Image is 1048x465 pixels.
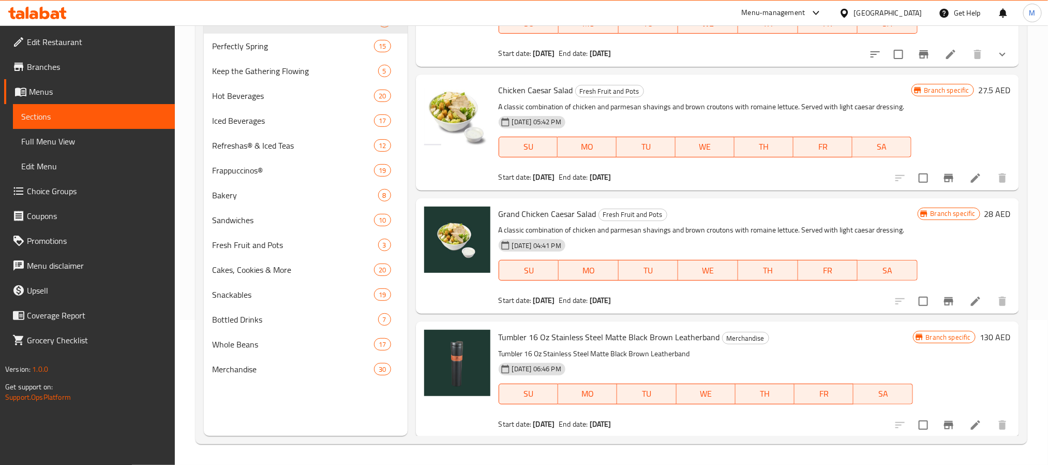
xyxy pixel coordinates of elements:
span: Menu disclaimer [27,259,167,272]
img: Chicken Caesar Salad [424,83,490,149]
span: FR [802,16,854,31]
div: Merchandise30 [204,357,408,382]
span: WE [681,386,731,401]
div: Refreshas® & Iced Teas12 [204,133,408,158]
div: items [374,338,391,351]
img: Grand Chicken Caesar Salad [424,207,490,273]
span: TH [742,263,794,278]
span: Choice Groups [27,185,167,197]
button: WE [676,137,735,157]
button: WE [677,384,736,404]
div: Merchandise [722,332,769,344]
button: SA [852,137,911,157]
span: Tumbler 16 Oz Stainless Steel Matte Black Brown Leatherband [499,329,720,345]
div: Bottled Drinks7 [204,307,408,332]
span: Coupons [27,210,167,222]
span: M [1029,7,1036,19]
span: Branch specific [920,85,974,95]
nav: Menu sections [204,5,408,386]
button: Branch-specific-item [936,166,961,191]
button: show more [990,42,1015,67]
button: delete [965,42,990,67]
span: 15 [375,41,390,51]
div: Frappuccinos®19 [204,158,408,183]
span: MO [562,386,613,401]
a: Edit menu item [969,295,982,308]
span: 30 [375,365,390,374]
div: items [374,90,391,102]
button: SA [858,260,918,281]
span: Sandwiches [212,214,375,226]
span: Full Menu View [21,135,167,148]
div: Fresh Fruit and Pots [598,209,667,221]
span: TH [742,16,794,31]
div: items [378,65,391,77]
span: 20 [375,91,390,101]
span: Branches [27,61,167,73]
b: [DATE] [533,47,555,60]
button: TH [736,384,795,404]
a: Branches [4,54,175,79]
div: items [374,114,391,127]
span: TH [739,139,789,154]
span: Cakes, Cookies & More [212,264,375,276]
span: Grocery Checklist [27,334,167,346]
div: Iced Beverages17 [204,108,408,133]
div: Whole Beans17 [204,332,408,357]
span: Fresh Fruit and Pots [212,239,378,251]
span: 19 [375,166,390,176]
span: Iced Beverages [212,114,375,127]
h6: 27.5 AED [978,83,1011,97]
span: 8 [379,191,391,200]
button: MO [558,137,617,157]
button: TH [735,137,794,157]
a: Edit Menu [13,154,175,179]
a: Menus [4,79,175,104]
p: A classic combination of chicken and parmesan shavings and brown croutons with romaine lettuce. S... [499,100,911,113]
span: MO [563,263,615,278]
span: Merchandise [212,363,375,375]
div: Frappuccinos® [212,164,375,177]
button: TU [617,137,676,157]
span: Merchandise [723,332,769,344]
button: sort-choices [863,42,888,67]
span: Sections [21,110,167,123]
span: Select to update [912,290,934,312]
span: TU [623,263,675,278]
button: FR [794,137,852,157]
span: Whole Beans [212,338,375,351]
span: Select to update [888,43,909,65]
button: SU [499,260,559,281]
div: Sandwiches10 [204,208,408,232]
span: Start date: [499,47,532,60]
button: delete [990,413,1015,438]
span: Perfectly Spring [212,40,375,52]
span: FR [799,386,849,401]
span: 12 [375,141,390,151]
span: SA [862,16,914,31]
div: items [378,239,391,251]
span: Snackables [212,288,375,301]
span: End date: [559,47,588,60]
span: Start date: [499,417,532,431]
button: delete [990,166,1015,191]
span: FR [802,263,854,278]
button: FR [798,260,858,281]
b: [DATE] [590,47,611,60]
span: Select to update [912,167,934,189]
div: Perfectly Spring15 [204,34,408,59]
span: 17 [375,340,390,350]
div: items [378,189,391,201]
button: WE [678,260,738,281]
span: Hot Beverages [212,90,375,102]
span: SA [862,263,914,278]
span: 19 [375,290,390,300]
span: Select to update [912,414,934,436]
button: Branch-specific-item [911,42,936,67]
span: SU [503,263,555,278]
span: [DATE] 06:46 PM [508,364,565,374]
